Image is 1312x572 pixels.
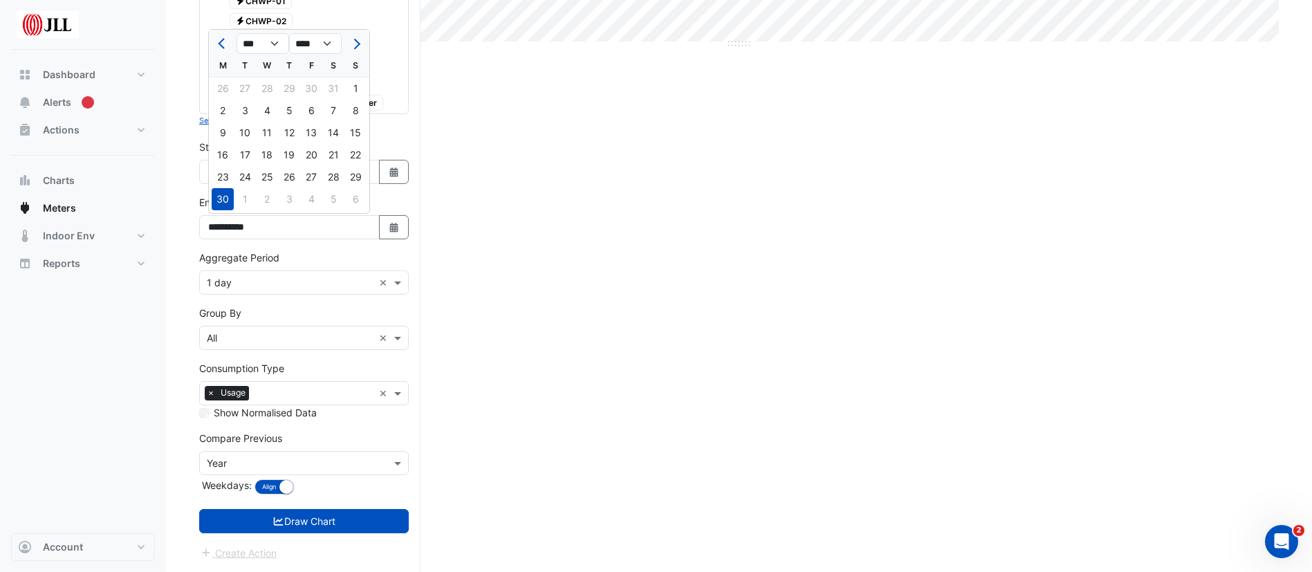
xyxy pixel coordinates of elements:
[300,77,322,100] div: Friday, May 30, 2025
[379,386,391,400] span: Clear
[214,33,231,55] button: Previous month
[322,122,344,144] div: Saturday, June 14, 2025
[344,122,367,144] div: Sunday, June 15, 2025
[256,188,278,210] div: Wednesday, July 2, 2025
[212,122,234,144] div: 9
[278,122,300,144] div: Thursday, June 12, 2025
[278,100,300,122] div: 5
[300,166,322,188] div: 27
[43,229,95,243] span: Indoor Env
[199,195,241,210] label: End Date
[18,95,32,109] app-icon: Alerts
[212,77,234,100] div: 26
[18,68,32,82] app-icon: Dashboard
[1265,525,1298,558] iframe: Intercom live chat
[322,188,344,210] div: Saturday, July 5, 2025
[300,144,322,166] div: Friday, June 20, 2025
[344,144,367,166] div: 22
[256,122,278,144] div: 11
[256,166,278,188] div: 25
[11,194,155,222] button: Meters
[199,306,241,320] label: Group By
[300,122,322,144] div: Friday, June 13, 2025
[256,55,278,77] div: W
[379,331,391,345] span: Clear
[322,122,344,144] div: 14
[11,250,155,277] button: Reports
[344,100,367,122] div: 8
[278,77,300,100] div: Thursday, May 29, 2025
[300,100,322,122] div: Friday, June 6, 2025
[212,100,234,122] div: 2
[43,540,83,554] span: Account
[388,221,400,233] fa-icon: Select Date
[300,188,322,210] div: 4
[18,229,32,243] app-icon: Indoor Env
[278,188,300,210] div: 3
[212,55,234,77] div: M
[234,122,256,144] div: 10
[300,77,322,100] div: 30
[347,33,364,55] button: Next month
[199,509,409,533] button: Draw Chart
[11,61,155,89] button: Dashboard
[234,144,256,166] div: 17
[199,116,262,125] small: Select Reportable
[234,144,256,166] div: Tuesday, June 17, 2025
[199,478,252,492] label: Weekdays:
[300,188,322,210] div: Friday, July 4, 2025
[43,95,71,109] span: Alerts
[199,546,277,557] app-escalated-ticket-create-button: Please draw the charts first
[17,11,79,39] img: Company Logo
[234,188,256,210] div: Tuesday, July 1, 2025
[256,144,278,166] div: Wednesday, June 18, 2025
[205,386,217,400] span: ×
[18,201,32,215] app-icon: Meters
[256,77,278,100] div: 28
[278,188,300,210] div: Thursday, July 3, 2025
[300,166,322,188] div: Friday, June 27, 2025
[234,166,256,188] div: 24
[278,55,300,77] div: T
[300,122,322,144] div: 13
[300,55,322,77] div: F
[43,201,76,215] span: Meters
[18,257,32,270] app-icon: Reports
[43,257,80,270] span: Reports
[278,166,300,188] div: Thursday, June 26, 2025
[256,100,278,122] div: Wednesday, June 4, 2025
[234,77,256,100] div: 27
[344,144,367,166] div: Sunday, June 22, 2025
[278,122,300,144] div: 12
[235,16,246,26] fa-icon: Electricity
[199,140,246,154] label: Start Date
[212,144,234,166] div: 16
[344,100,367,122] div: Sunday, June 8, 2025
[212,100,234,122] div: Monday, June 2, 2025
[230,13,293,30] span: CHWP-02
[322,166,344,188] div: Saturday, June 28, 2025
[256,77,278,100] div: Wednesday, May 28, 2025
[344,77,367,100] div: Sunday, June 1, 2025
[278,144,300,166] div: 19
[18,174,32,187] app-icon: Charts
[11,533,155,561] button: Account
[289,33,342,54] select: Select year
[43,68,95,82] span: Dashboard
[199,431,282,445] label: Compare Previous
[322,77,344,100] div: Saturday, May 31, 2025
[234,77,256,100] div: Tuesday, May 27, 2025
[344,55,367,77] div: S
[322,144,344,166] div: 21
[322,55,344,77] div: S
[322,166,344,188] div: 28
[1293,525,1304,536] span: 2
[256,100,278,122] div: 4
[82,96,94,109] div: Tooltip anchor
[322,77,344,100] div: 31
[212,188,234,210] div: 30
[217,386,249,400] span: Usage
[344,77,367,100] div: 1
[256,188,278,210] div: 2
[212,166,234,188] div: 23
